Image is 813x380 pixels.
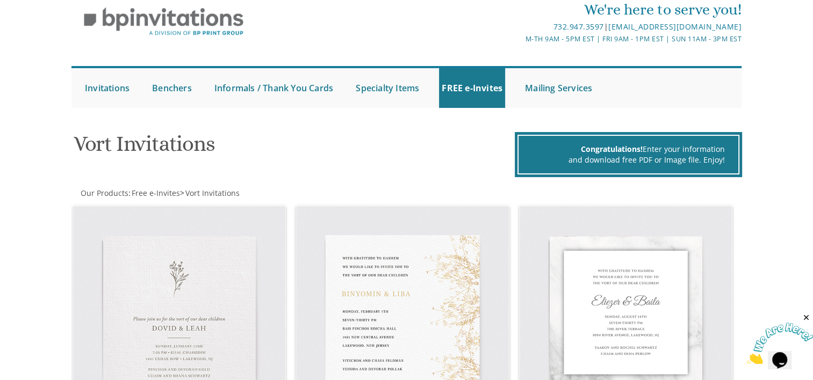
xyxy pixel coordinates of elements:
a: Specialty Items [353,68,422,108]
div: : [71,188,407,199]
a: Vort Invitations [184,188,240,198]
a: Informals / Thank You Cards [212,68,336,108]
div: | [296,20,742,33]
h1: Vort Invitations [74,132,512,164]
a: Our Products [80,188,128,198]
a: [EMAIL_ADDRESS][DOMAIN_NAME] [608,21,742,32]
a: Free e-Invites [131,188,180,198]
a: Benchers [149,68,195,108]
iframe: chat widget [746,313,813,364]
span: > [180,188,240,198]
span: Congratulations! [581,144,643,154]
span: Vort Invitations [185,188,240,198]
a: FREE e-Invites [439,68,505,108]
span: Free e-Invites [132,188,180,198]
div: and download free PDF or Image file. Enjoy! [532,155,725,165]
a: Invitations [82,68,132,108]
div: Enter your information [532,144,725,155]
a: Mailing Services [522,68,595,108]
a: 732.947.3597 [553,21,603,32]
div: M-Th 9am - 5pm EST | Fri 9am - 1pm EST | Sun 11am - 3pm EST [296,33,742,45]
